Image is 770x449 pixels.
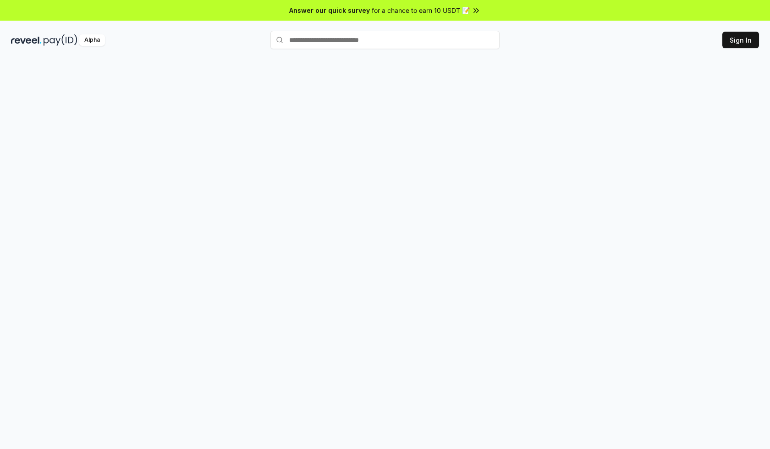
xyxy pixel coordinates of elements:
[372,6,470,15] span: for a chance to earn 10 USDT 📝
[44,34,77,46] img: pay_id
[11,34,42,46] img: reveel_dark
[289,6,370,15] span: Answer our quick survey
[722,32,759,48] button: Sign In
[79,34,105,46] div: Alpha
